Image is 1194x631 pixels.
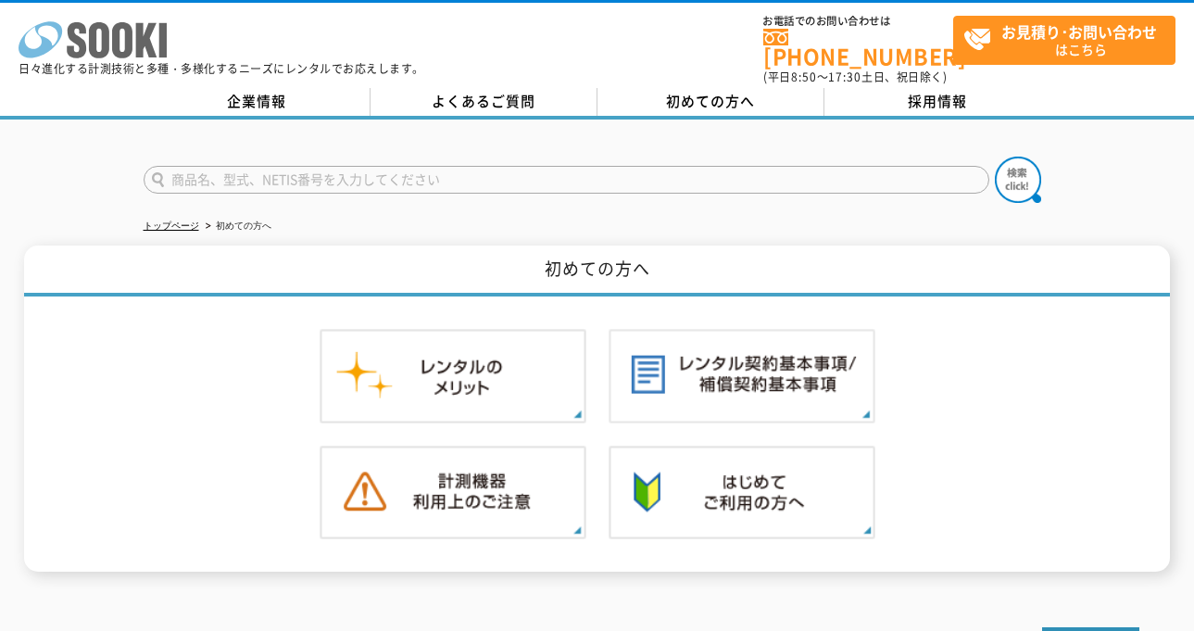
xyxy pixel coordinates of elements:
a: トップページ [144,221,199,231]
strong: お見積り･お問い合わせ [1001,20,1157,43]
img: 計測機器ご利用上のご注意 [320,446,586,540]
span: (平日 ～ 土日、祝日除く) [763,69,947,85]
a: よくあるご質問 [371,88,597,116]
img: 初めての方へ [609,446,875,540]
span: お電話でのお問い合わせは [763,16,953,27]
a: 採用情報 [824,88,1051,116]
span: はこちら [963,17,1175,63]
li: 初めての方へ [202,217,271,236]
a: 企業情報 [144,88,371,116]
a: 初めての方へ [597,88,824,116]
a: お見積り･お問い合わせはこちら [953,16,1175,65]
img: レンタル契約基本事項／補償契約基本事項 [609,329,875,423]
a: [PHONE_NUMBER] [763,29,953,67]
h1: 初めての方へ [24,246,1170,297]
img: btn_search.png [995,157,1041,203]
img: レンタルのメリット [320,329,586,423]
p: 日々進化する計測技術と多種・多様化するニーズにレンタルでお応えします。 [19,63,424,74]
span: 8:50 [791,69,817,85]
span: 17:30 [828,69,861,85]
input: 商品名、型式、NETIS番号を入力してください [144,166,989,194]
span: 初めての方へ [666,91,755,111]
